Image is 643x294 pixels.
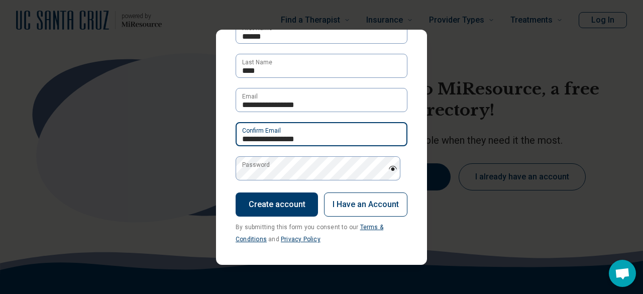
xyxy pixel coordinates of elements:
[242,58,272,67] label: Last Name
[388,166,397,171] img: password
[236,192,318,217] button: Create account
[242,160,270,169] label: Password
[242,126,281,135] label: Confirm Email
[236,224,383,243] span: By submitting this form you consent to our and
[324,192,407,217] button: I Have an Account
[281,236,320,243] a: Privacy Policy
[242,92,258,101] label: Email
